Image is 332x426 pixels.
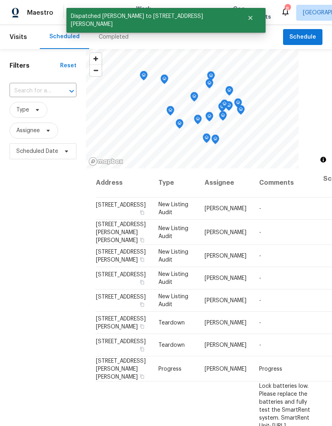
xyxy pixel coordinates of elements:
[96,294,146,300] span: [STREET_ADDRESS]
[158,342,185,348] span: Teardown
[259,276,261,281] span: -
[96,202,146,208] span: [STREET_ADDRESS]
[66,8,237,33] span: Dispatched [PERSON_NAME] to [STREET_ADDRESS][PERSON_NAME]
[225,86,233,98] div: Map marker
[237,105,245,117] div: Map marker
[158,366,182,371] span: Progress
[96,339,146,344] span: [STREET_ADDRESS]
[49,33,80,41] div: Scheduled
[139,373,146,380] button: Copy Address
[27,9,53,17] span: Maestro
[211,135,219,147] div: Map marker
[237,10,264,26] button: Close
[96,316,146,330] span: [STREET_ADDRESS][PERSON_NAME]
[321,155,326,164] span: Toggle attribution
[259,320,261,326] span: -
[205,342,246,348] span: [PERSON_NAME]
[205,229,246,235] span: [PERSON_NAME]
[88,157,123,166] a: Mapbox homepage
[96,249,146,263] span: [STREET_ADDRESS][PERSON_NAME]
[10,62,60,70] h1: Filters
[205,366,246,371] span: [PERSON_NAME]
[96,168,152,197] th: Address
[205,206,246,211] span: [PERSON_NAME]
[205,253,246,259] span: [PERSON_NAME]
[205,320,246,326] span: [PERSON_NAME]
[318,155,328,164] button: Toggle attribution
[203,133,211,146] div: Map marker
[10,28,27,46] span: Visits
[16,147,58,155] span: Scheduled Date
[190,92,198,104] div: Map marker
[259,253,261,259] span: -
[158,320,185,326] span: Teardown
[218,102,226,115] div: Map marker
[259,229,261,235] span: -
[60,62,76,70] div: Reset
[10,85,54,97] input: Search for an address...
[219,111,227,123] div: Map marker
[90,65,102,76] span: Zoom out
[259,206,261,211] span: -
[233,5,271,21] span: Geo Assignments
[139,323,146,330] button: Copy Address
[176,119,184,131] div: Map marker
[234,98,242,111] div: Map marker
[283,29,322,45] button: Schedule
[16,127,40,135] span: Assignee
[207,71,215,84] div: Map marker
[90,64,102,76] button: Zoom out
[289,32,316,42] span: Schedule
[66,86,77,97] button: Open
[90,53,102,64] button: Zoom in
[253,168,317,197] th: Comments
[136,5,156,21] span: Work Orders
[259,366,282,371] span: Progress
[158,272,188,285] span: New Listing Audit
[139,279,146,286] button: Copy Address
[96,221,146,243] span: [STREET_ADDRESS][PERSON_NAME][PERSON_NAME]
[96,272,146,277] span: [STREET_ADDRESS]
[139,301,146,308] button: Copy Address
[140,71,148,83] div: Map marker
[160,74,168,87] div: Map marker
[225,101,233,113] div: Map marker
[221,100,228,112] div: Map marker
[285,5,290,13] div: 8
[205,79,213,91] div: Map marker
[158,294,188,307] span: New Listing Audit
[96,358,146,379] span: [STREET_ADDRESS][PERSON_NAME][PERSON_NAME]
[86,49,299,168] canvas: Map
[205,298,246,303] span: [PERSON_NAME]
[139,346,146,353] button: Copy Address
[259,342,261,348] span: -
[198,168,253,197] th: Assignee
[205,276,246,281] span: [PERSON_NAME]
[205,112,213,124] div: Map marker
[259,298,261,303] span: -
[99,33,129,41] div: Completed
[166,106,174,118] div: Map marker
[194,115,202,127] div: Map marker
[16,106,29,114] span: Type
